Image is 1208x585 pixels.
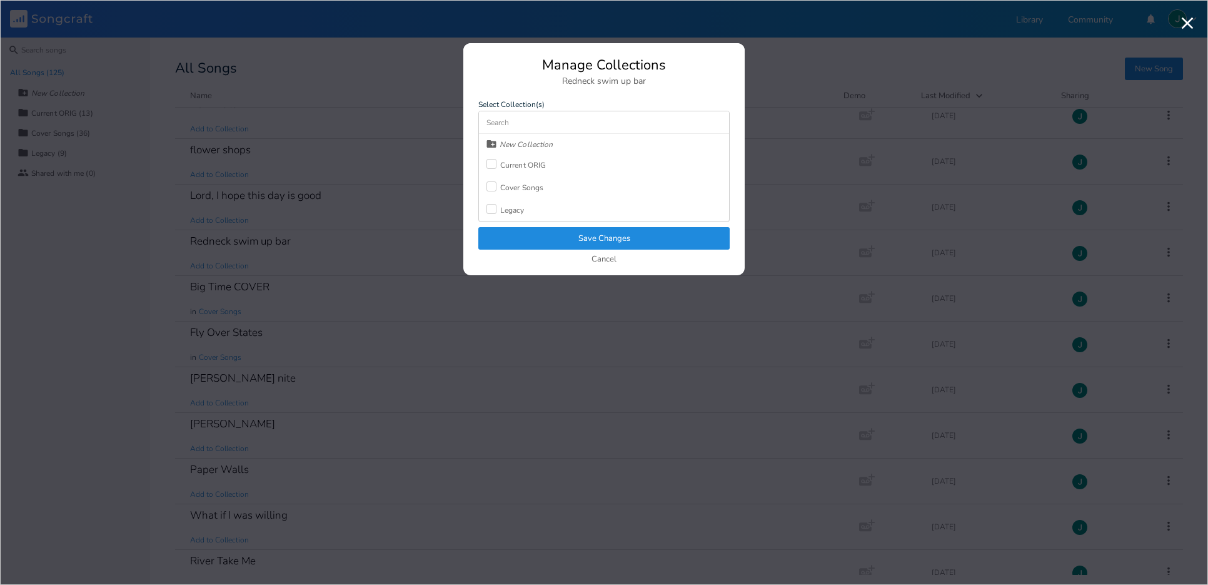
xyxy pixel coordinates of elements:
div: Redneck swim up bar [478,77,730,86]
button: Cancel [591,255,617,265]
div: Cover Songs [500,184,543,191]
button: Save Changes [478,227,730,250]
div: Legacy [500,206,525,214]
div: New Collection [500,141,553,148]
label: Select Collection(s) [478,101,730,108]
div: Manage Collections [478,58,730,72]
input: Search [479,111,729,134]
div: Current ORIG [500,161,546,169]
